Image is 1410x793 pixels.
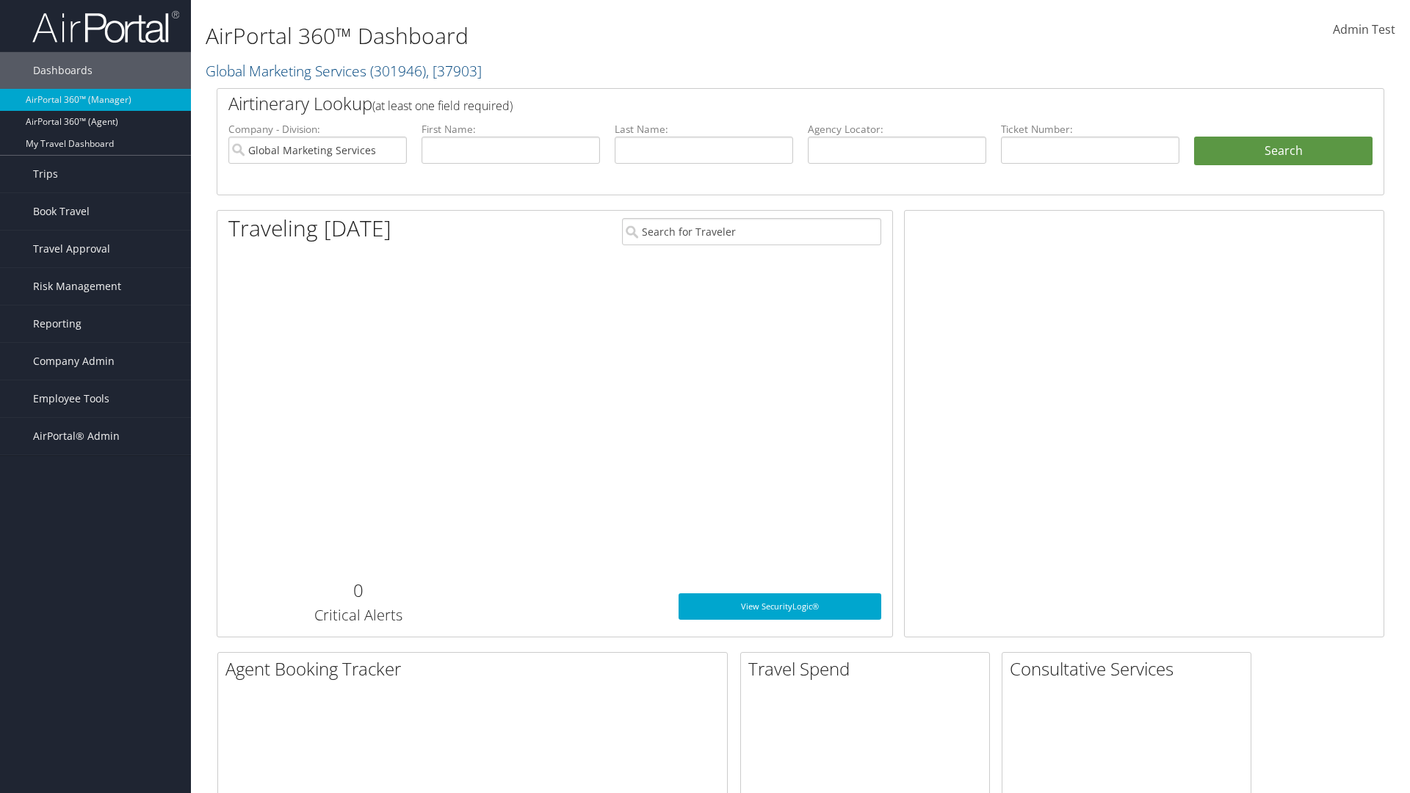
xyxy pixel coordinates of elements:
[808,122,986,137] label: Agency Locator:
[33,156,58,192] span: Trips
[622,218,881,245] input: Search for Traveler
[615,122,793,137] label: Last Name:
[1010,656,1251,681] h2: Consultative Services
[206,61,482,81] a: Global Marketing Services
[426,61,482,81] span: , [ 37903 ]
[33,268,121,305] span: Risk Management
[372,98,513,114] span: (at least one field required)
[33,52,93,89] span: Dashboards
[1333,7,1395,53] a: Admin Test
[228,213,391,244] h1: Traveling [DATE]
[1194,137,1373,166] button: Search
[748,656,989,681] h2: Travel Spend
[33,343,115,380] span: Company Admin
[33,418,120,455] span: AirPortal® Admin
[422,122,600,137] label: First Name:
[33,193,90,230] span: Book Travel
[228,605,488,626] h3: Critical Alerts
[1333,21,1395,37] span: Admin Test
[32,10,179,44] img: airportal-logo.png
[33,305,82,342] span: Reporting
[228,122,407,137] label: Company - Division:
[228,578,488,603] h2: 0
[206,21,999,51] h1: AirPortal 360™ Dashboard
[33,231,110,267] span: Travel Approval
[679,593,881,620] a: View SecurityLogic®
[1001,122,1179,137] label: Ticket Number:
[225,656,727,681] h2: Agent Booking Tracker
[33,380,109,417] span: Employee Tools
[228,91,1276,116] h2: Airtinerary Lookup
[370,61,426,81] span: ( 301946 )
